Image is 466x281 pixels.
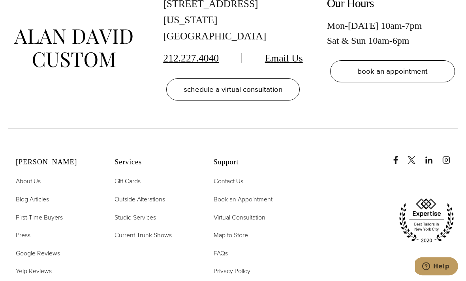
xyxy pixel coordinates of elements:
a: instagram [442,149,458,164]
a: 212.227.4040 [163,53,219,64]
span: Yelp Reviews [16,267,52,276]
span: Press [16,231,30,240]
a: Google Reviews [16,249,60,259]
a: Book an Appointment [214,195,272,205]
a: Blog Articles [16,195,49,205]
span: Studio Services [115,213,156,222]
a: FAQs [214,249,228,259]
a: Press [16,231,30,241]
iframe: Opens a widget where you can chat to one of our agents [415,257,458,277]
span: Gift Cards [115,177,141,186]
span: Map to Store [214,231,248,240]
a: book an appointment [330,61,455,83]
a: Outside Alterations [115,195,165,205]
span: FAQs [214,249,228,258]
span: Current Trunk Shows [115,231,172,240]
nav: Services Footer Nav [115,177,194,240]
a: Facebook [392,149,406,164]
a: Current Trunk Shows [115,231,172,241]
a: Yelp Reviews [16,266,52,277]
h2: [PERSON_NAME] [16,158,95,167]
a: linkedin [425,149,441,164]
span: schedule a virtual consultation [184,84,282,95]
a: Gift Cards [115,177,141,187]
a: x/twitter [408,149,423,164]
span: book an appointment [357,66,428,77]
span: Virtual Consultation [214,213,265,222]
h2: Support [214,158,293,167]
a: schedule a virtual consultation [166,79,299,101]
h2: Services [115,158,194,167]
a: About Us [16,177,41,187]
a: Map to Store [214,231,248,241]
img: alan david custom [14,30,133,68]
span: Privacy Policy [214,267,250,276]
span: First-Time Buyers [16,213,63,222]
a: First-Time Buyers [16,213,63,223]
a: Studio Services [115,213,156,223]
a: Contact Us [214,177,243,187]
span: Contact Us [214,177,243,186]
a: Email Us [265,53,303,64]
a: Virtual Consultation [214,213,265,223]
span: About Us [16,177,41,186]
a: Privacy Policy [214,266,250,277]
img: expertise, best tailors in new york city 2020 [395,196,458,246]
div: Mon-[DATE] 10am-7pm Sat & Sun 10am-6pm [327,19,458,49]
span: Google Reviews [16,249,60,258]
